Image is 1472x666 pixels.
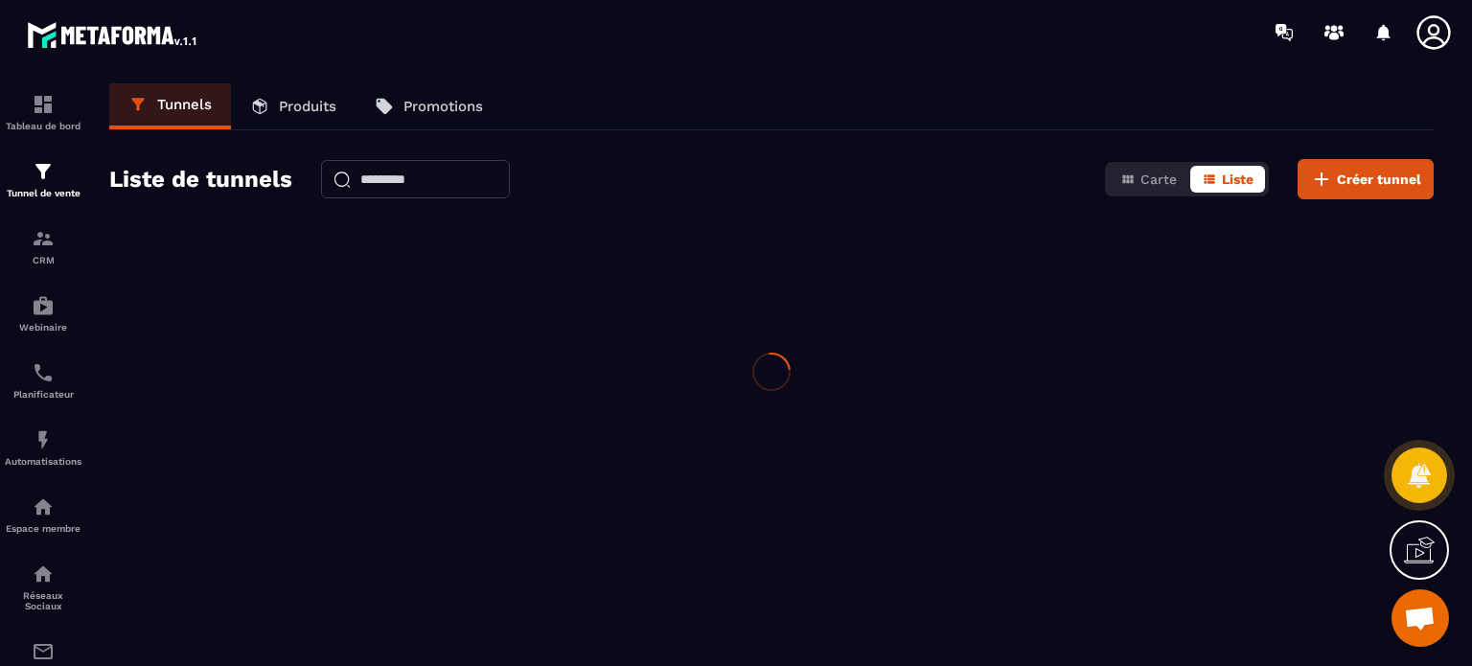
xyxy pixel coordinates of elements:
span: Liste [1222,172,1253,187]
h2: Liste de tunnels [109,160,292,198]
p: Tableau de bord [5,121,81,131]
p: CRM [5,255,81,265]
button: Liste [1190,166,1265,193]
p: Espace membre [5,523,81,534]
p: Planificateur [5,389,81,400]
img: automations [32,428,55,451]
p: Réseaux Sociaux [5,590,81,611]
a: formationformationTableau de bord [5,79,81,146]
a: Produits [231,83,356,129]
img: formation [32,227,55,250]
a: automationsautomationsEspace membre [5,481,81,548]
a: formationformationCRM [5,213,81,280]
p: Automatisations [5,456,81,467]
p: Webinaire [5,322,81,333]
a: schedulerschedulerPlanificateur [5,347,81,414]
img: scheduler [32,361,55,384]
a: automationsautomationsAutomatisations [5,414,81,481]
img: formation [32,93,55,116]
span: Carte [1140,172,1177,187]
a: Ouvrir le chat [1391,589,1449,647]
img: formation [32,160,55,183]
a: Promotions [356,83,502,129]
p: Tunnel de vente [5,188,81,198]
img: social-network [32,563,55,586]
p: Produits [279,98,336,115]
img: automations [32,294,55,317]
p: Promotions [403,98,483,115]
button: Carte [1109,166,1188,193]
img: email [32,640,55,663]
a: formationformationTunnel de vente [5,146,81,213]
img: logo [27,17,199,52]
span: Créer tunnel [1337,170,1421,189]
a: automationsautomationsWebinaire [5,280,81,347]
button: Créer tunnel [1298,159,1434,199]
a: Tunnels [109,83,231,129]
img: automations [32,495,55,518]
p: Tunnels [157,96,212,113]
a: social-networksocial-networkRéseaux Sociaux [5,548,81,626]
